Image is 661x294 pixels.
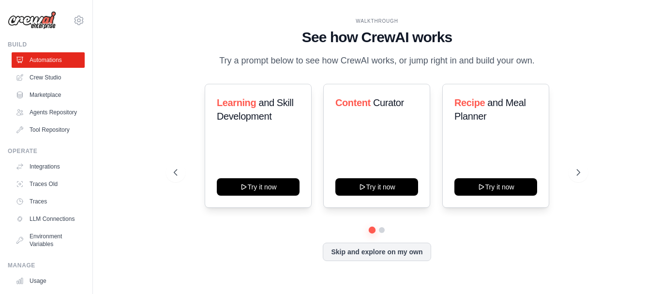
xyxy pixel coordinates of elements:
[454,97,485,108] span: Recipe
[12,105,85,120] a: Agents Repository
[12,194,85,209] a: Traces
[454,97,526,122] span: and Meal Planner
[217,178,300,196] button: Try it now
[214,54,540,68] p: Try a prompt below to see how CrewAI works, or jump right in and build your own.
[12,176,85,192] a: Traces Old
[12,273,85,289] a: Usage
[335,178,418,196] button: Try it now
[8,41,85,48] div: Build
[12,87,85,103] a: Marketplace
[8,11,56,30] img: Logo
[613,248,661,294] iframe: Chat Widget
[12,229,85,252] a: Environment Variables
[454,178,537,196] button: Try it now
[217,97,293,122] span: and Skill Development
[8,262,85,269] div: Manage
[335,97,371,108] span: Content
[174,29,580,46] h1: See how CrewAI works
[8,147,85,155] div: Operate
[12,70,85,85] a: Crew Studio
[12,211,85,227] a: LLM Connections
[613,248,661,294] div: Widget de chat
[373,97,404,108] span: Curator
[323,243,431,261] button: Skip and explore on my own
[12,159,85,174] a: Integrations
[12,122,85,138] a: Tool Repository
[12,52,85,68] a: Automations
[217,97,256,108] span: Learning
[174,17,580,25] div: WALKTHROUGH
